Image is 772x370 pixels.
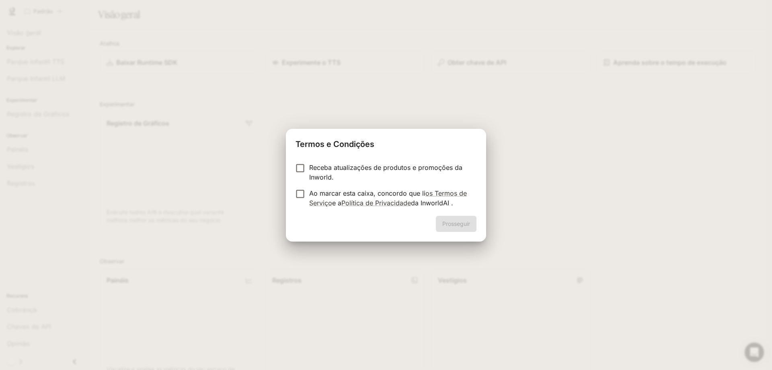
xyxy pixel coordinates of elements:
[309,189,467,207] a: os Termos de Serviço
[309,189,425,197] font: Ao marcar esta caixa, concordo que li
[332,199,341,207] font: e a
[309,163,462,181] font: Receba atualizações de produtos e promoções da Inworld.
[411,199,453,207] font: da InworldAI .
[341,199,411,207] a: Política de Privacidade
[296,139,374,149] font: Termos e Condições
